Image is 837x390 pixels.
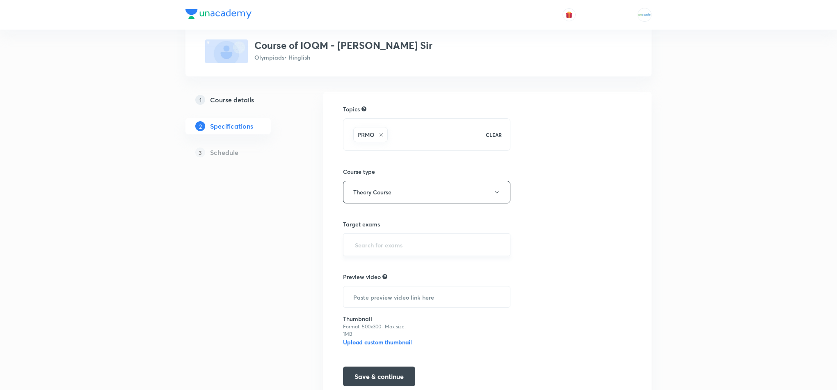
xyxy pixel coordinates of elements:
a: Company Logo [185,9,252,21]
h6: Course type [343,167,510,176]
h6: Preview video [343,272,381,281]
h6: Target exams [343,220,510,228]
h5: Course details [210,95,254,105]
button: avatar [563,8,576,21]
p: 2 [195,121,205,131]
a: 1Course details [185,92,297,108]
img: MOHAMMED SHOAIB [638,8,652,22]
h5: Specifications [210,121,253,131]
p: 1 [195,95,205,105]
button: Theory Course [343,181,510,203]
p: Format: 500x300 · Max size: 1MB [343,323,413,338]
p: 3 [195,148,205,157]
h3: Course of IOQM - [PERSON_NAME] Sir [254,39,432,51]
p: CLEAR [486,131,502,138]
h6: Topics [343,105,360,113]
div: Explain about your course, what you’ll be teaching, how it will help learners in their preparation [382,273,387,280]
button: Save & continue [343,367,415,386]
img: avatar [565,11,573,18]
h5: Schedule [210,148,238,157]
input: Search for exams [353,237,500,252]
button: Open [505,244,507,246]
p: Olympiads • Hinglish [254,53,432,62]
h6: PRMO [357,130,375,139]
img: Company Logo [185,9,252,19]
div: Search for topics [361,105,366,113]
input: Paste preview video link here [343,286,510,307]
img: fallback-thumbnail.png [205,39,248,63]
h6: Upload custom thumbnail [343,338,413,350]
h6: Thumbnail [343,314,413,323]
